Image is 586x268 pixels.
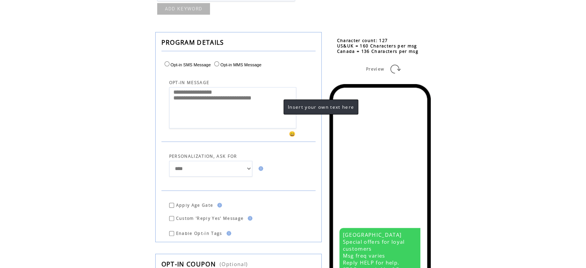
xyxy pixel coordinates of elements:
[288,104,354,110] span: Insert your own text here
[176,202,213,208] span: Apply Age Gate
[245,216,252,221] img: help.gif
[337,38,388,43] span: Character count: 127
[366,66,384,72] span: Preview
[176,231,222,236] span: Enable Opt-in Tags
[161,38,224,47] span: PROGRAM DETAILS
[163,62,211,67] label: Opt-in SMS Message
[157,3,210,15] a: ADD KEYWORD
[169,80,210,85] span: OPT-IN MESSAGE
[220,261,248,268] span: (Optional)
[337,49,418,54] span: Canada = 136 Characters per msg
[176,216,244,221] span: Custom 'Reply Yes' Message
[256,166,263,171] img: help.gif
[215,203,222,207] img: help.gif
[224,231,231,236] img: help.gif
[212,62,261,67] label: Opt-in MMS Message
[165,61,170,66] input: Opt-in SMS Message
[337,43,417,49] span: US&UK = 160 Characters per msg
[214,61,219,66] input: Opt-in MMS Message
[289,130,296,137] span: 😀
[169,153,237,159] span: PERSONALIZATION, ASK FOR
